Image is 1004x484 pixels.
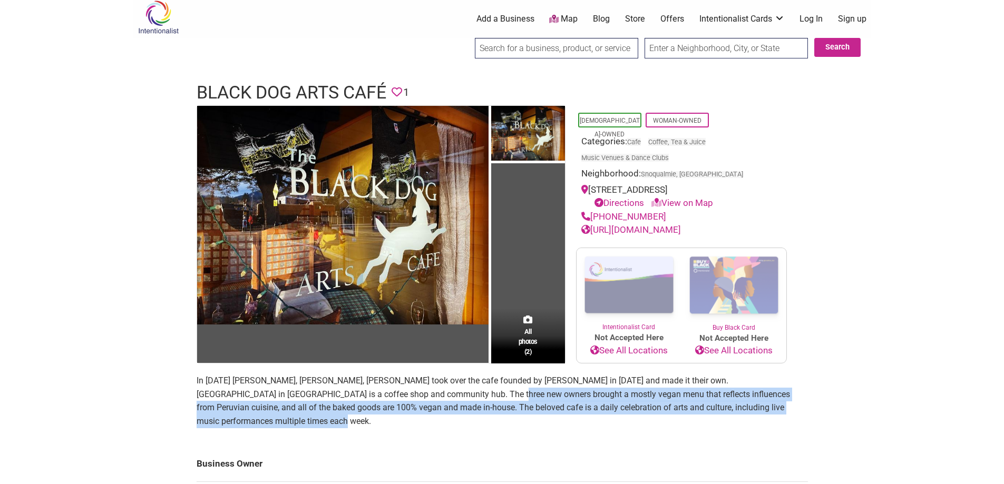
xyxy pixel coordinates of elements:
[581,135,782,167] div: Categories:
[549,13,578,25] a: Map
[475,38,638,58] input: Search for a business, product, or service
[577,344,681,358] a: See All Locations
[197,447,808,481] td: Business Owner
[651,197,713,208] a: View on Map
[641,171,743,178] span: Snoqualmie, [GEOGRAPHIC_DATA]
[645,38,808,58] input: Enter a Neighborhood, City, or State
[593,13,610,25] a: Blog
[577,332,681,344] span: Not Accepted Here
[581,154,669,162] a: Music Venues & Dance Clubs
[699,13,785,25] a: Intentionalist Cards
[581,211,666,222] a: [PHONE_NUMBER]
[491,106,565,164] img: Black Dog Arts Cafe window
[681,248,786,332] a: Buy Black Card
[681,248,786,323] img: Buy Black Card
[681,344,786,358] a: See All Locations
[577,248,681,322] img: Intentionalist Card
[627,138,641,146] a: Cafe
[197,106,489,324] img: Black Dog Arts Cafe window
[625,13,645,25] a: Store
[653,117,701,124] a: Woman-Owned
[648,138,706,146] a: Coffee, Tea & Juice
[660,13,684,25] a: Offers
[581,224,681,235] a: [URL][DOMAIN_NAME]
[197,374,808,428] p: In [DATE] [PERSON_NAME], [PERSON_NAME], [PERSON_NAME] took over the cafe founded by [PERSON_NAME]...
[681,332,786,344] span: Not Accepted Here
[519,327,538,357] span: All photos (2)
[580,117,640,138] a: [DEMOGRAPHIC_DATA]-Owned
[800,13,823,25] a: Log In
[814,38,861,57] button: Search
[403,84,409,101] span: 1
[581,183,782,210] div: [STREET_ADDRESS]
[594,197,644,208] a: Directions
[197,80,386,105] h1: Black Dog Arts Café
[577,248,681,332] a: Intentionalist Card
[581,167,782,183] div: Neighborhood:
[838,13,866,25] a: Sign up
[476,13,534,25] a: Add a Business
